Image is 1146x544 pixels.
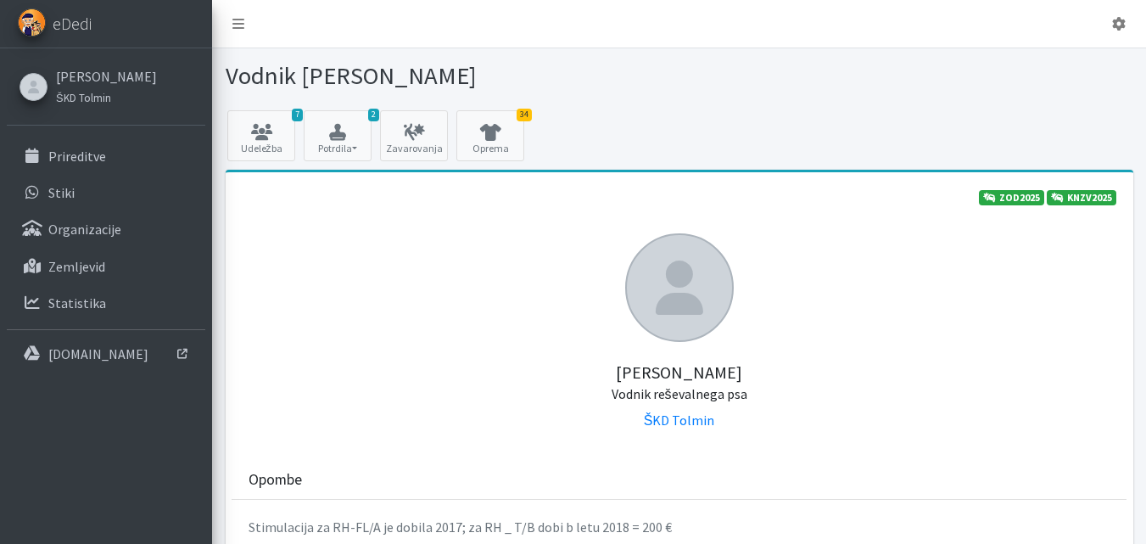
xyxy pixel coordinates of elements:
[517,109,532,121] span: 34
[243,342,1116,403] h5: [PERSON_NAME]
[7,250,205,283] a: Zemljevid
[48,148,106,165] p: Prireditve
[979,190,1044,205] a: ZOD2025
[368,109,379,121] span: 2
[292,109,303,121] span: 7
[226,61,674,91] h1: Vodnik [PERSON_NAME]
[48,294,106,311] p: Statistika
[56,66,157,87] a: [PERSON_NAME]
[612,385,747,402] small: Vodnik reševalnega psa
[7,286,205,320] a: Statistika
[7,337,205,371] a: [DOMAIN_NAME]
[380,110,448,161] a: Zavarovanja
[227,110,295,161] a: 7 Udeležba
[56,87,157,107] a: ŠKD Tolmin
[1047,190,1116,205] a: KNZV2025
[7,139,205,173] a: Prireditve
[48,221,121,238] p: Organizacije
[56,91,111,104] small: ŠKD Tolmin
[48,345,148,362] p: [DOMAIN_NAME]
[48,258,105,275] p: Zemljevid
[304,110,372,161] button: 2 Potrdila
[644,412,715,429] a: ŠKD Tolmin
[53,11,92,36] span: eDedi
[7,212,205,246] a: Organizacije
[249,471,302,489] h3: Opombe
[249,517,1110,537] p: Stimulacija za RH-FL/A je dobila 2017; za RH _ T/B dobi b letu 2018 = 200 €
[456,110,524,161] a: 34 Oprema
[18,8,46,36] img: eDedi
[7,176,205,210] a: Stiki
[48,184,75,201] p: Stiki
